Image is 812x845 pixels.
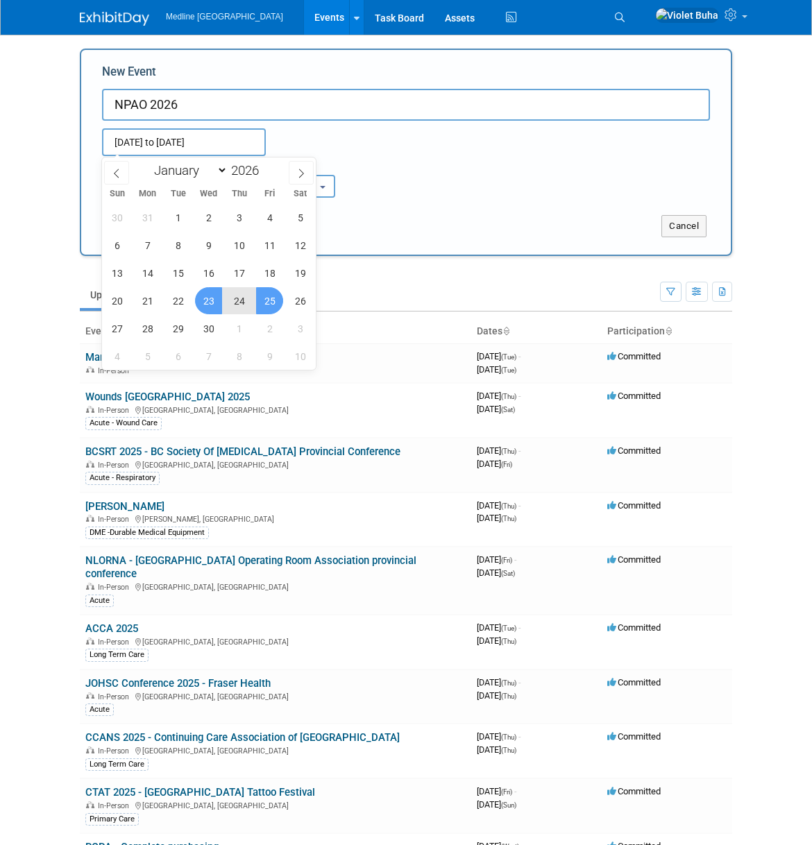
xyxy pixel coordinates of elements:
img: In-Person Event [86,515,94,522]
div: [GEOGRAPHIC_DATA], [GEOGRAPHIC_DATA] [85,459,466,470]
span: (Thu) [501,502,516,510]
span: Sat [285,189,316,198]
span: Tue [163,189,194,198]
div: Acute - Respiratory [85,472,160,484]
div: Acute - Wound Care [85,417,162,429]
th: Event [80,320,471,343]
div: DME -Durable Medical Equipment [85,527,209,539]
span: In-Person [98,746,133,756]
span: In-Person [98,583,133,592]
span: October 9, 2026 [256,343,283,370]
img: Violet Buha [655,8,719,23]
span: (Fri) [501,788,512,796]
span: - [518,445,521,456]
a: Sort by Participation Type [665,325,672,336]
a: Wounds [GEOGRAPHIC_DATA] 2025 [85,391,250,403]
span: September 30, 2026 [195,315,222,342]
span: September 1, 2026 [164,204,192,231]
div: [GEOGRAPHIC_DATA], [GEOGRAPHIC_DATA] [85,799,466,810]
span: In-Person [98,801,133,810]
span: September 7, 2026 [134,232,161,259]
a: Upcoming42 [80,282,161,308]
img: In-Person Event [86,406,94,413]
span: [DATE] [477,744,516,755]
span: (Thu) [501,746,516,754]
span: October 3, 2026 [287,315,314,342]
a: CTAT 2025 - [GEOGRAPHIC_DATA] Tattoo Festival [85,786,315,799]
span: September 4, 2026 [256,204,283,231]
span: September 10, 2026 [226,232,253,259]
span: September 14, 2026 [134,259,161,287]
span: Medline [GEOGRAPHIC_DATA] [166,12,283,22]
span: In-Person [98,692,133,701]
a: BCSRT 2025 - BC Society Of [MEDICAL_DATA] Provincial Conference [85,445,400,458]
span: (Fri) [501,461,512,468]
span: (Thu) [501,692,516,700]
span: [DATE] [477,351,521,361]
span: [DATE] [477,445,521,456]
img: In-Person Event [86,366,94,373]
span: - [518,391,521,401]
img: In-Person Event [86,638,94,645]
div: [GEOGRAPHIC_DATA], [GEOGRAPHIC_DATA] [85,581,466,592]
span: - [518,500,521,511]
span: [DATE] [477,567,515,578]
span: [DATE] [477,622,521,633]
span: (Thu) [501,447,516,455]
span: - [514,554,516,565]
span: September 15, 2026 [164,259,192,287]
span: September 18, 2026 [256,259,283,287]
span: September 26, 2026 [287,287,314,314]
img: In-Person Event [86,583,94,590]
div: [PERSON_NAME], [GEOGRAPHIC_DATA] [85,513,466,524]
span: September 22, 2026 [164,287,192,314]
span: September 12, 2026 [287,232,314,259]
a: CCANS 2025 - Continuing Care Association of [GEOGRAPHIC_DATA] [85,731,400,744]
span: October 5, 2026 [134,343,161,370]
span: September 3, 2026 [226,204,253,231]
span: In-Person [98,638,133,647]
a: Sort by Start Date [502,325,509,336]
span: October 4, 2026 [103,343,130,370]
span: (Thu) [501,515,516,522]
span: October 8, 2026 [226,343,253,370]
span: In-Person [98,406,133,415]
span: October 2, 2026 [256,315,283,342]
button: Cancel [661,215,707,237]
img: In-Person Event [86,461,94,468]
div: [GEOGRAPHIC_DATA], [GEOGRAPHIC_DATA] [85,404,466,415]
div: [GEOGRAPHIC_DATA], [GEOGRAPHIC_DATA] [85,690,466,701]
span: August 30, 2026 [103,204,130,231]
span: September 5, 2026 [287,204,314,231]
span: Committed [607,351,661,361]
span: [DATE] [477,500,521,511]
span: [DATE] [477,731,521,742]
span: September 16, 2026 [195,259,222,287]
span: Committed [607,445,661,456]
img: In-Person Event [86,746,94,753]
input: Name of Trade Show / Conference [102,89,710,121]
span: (Sat) [501,570,515,577]
span: October 1, 2026 [226,315,253,342]
span: (Thu) [501,733,516,741]
span: October 6, 2026 [164,343,192,370]
span: In-Person [98,366,133,375]
span: Thu [224,189,255,198]
span: [DATE] [477,677,521,688]
div: Acute [85,595,114,607]
span: - [518,351,521,361]
div: [GEOGRAPHIC_DATA], [GEOGRAPHIC_DATA] [85,744,466,756]
span: - [518,622,521,633]
div: [GEOGRAPHIC_DATA], [GEOGRAPHIC_DATA] [85,635,466,647]
span: September 8, 2026 [164,232,192,259]
span: (Tue) [501,366,516,374]
span: September 28, 2026 [134,315,161,342]
span: Committed [607,786,661,796]
span: - [514,786,516,796]
span: In-Person [98,461,133,470]
a: Marketing meeting Q4 - in person [85,351,239,364]
span: Wed [194,189,224,198]
span: [DATE] [477,554,516,565]
img: In-Person Event [86,801,94,808]
span: (Tue) [501,624,516,632]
